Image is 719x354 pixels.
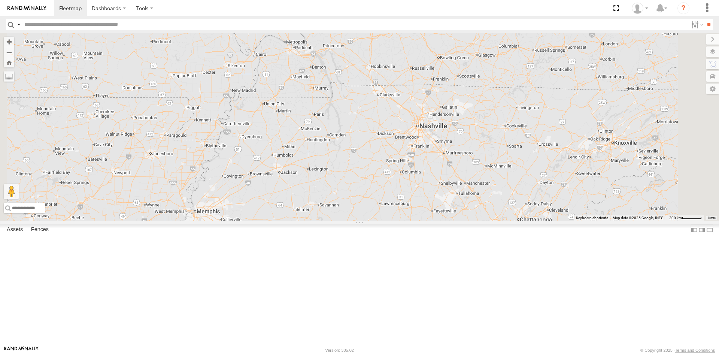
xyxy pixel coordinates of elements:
[706,224,713,235] label: Hide Summary Table
[7,6,46,11] img: rand-logo.svg
[688,19,704,30] label: Search Filter Options
[698,224,706,235] label: Dock Summary Table to the Right
[16,19,22,30] label: Search Query
[3,225,27,235] label: Assets
[613,216,665,220] span: Map data ©2025 Google, INEGI
[675,348,715,353] a: Terms and Conditions
[27,225,52,235] label: Fences
[4,71,14,82] label: Measure
[677,2,689,14] i: ?
[640,348,715,353] div: © Copyright 2025 -
[708,217,716,220] a: Terms
[706,84,719,94] label: Map Settings
[4,47,14,57] button: Zoom out
[4,347,39,354] a: Visit our Website
[629,3,651,14] div: Sardor Khadjimedov
[669,216,682,220] span: 200 km
[691,224,698,235] label: Dock Summary Table to the Left
[325,348,354,353] div: Version: 305.02
[4,57,14,67] button: Zoom Home
[4,184,19,199] button: Drag Pegman onto the map to open Street View
[576,215,608,221] button: Keyboard shortcuts
[667,215,704,221] button: Map Scale: 200 km per 49 pixels
[4,37,14,47] button: Zoom in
